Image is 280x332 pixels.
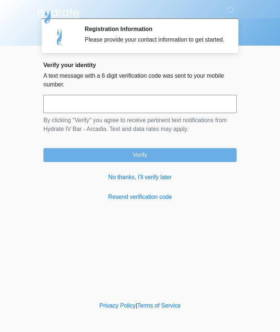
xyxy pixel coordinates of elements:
div: Please provide your contact information to get started. [85,35,226,44]
a: Resend verification code [43,193,237,201]
a: Privacy Policy [100,302,136,309]
img: Agent Avatar [49,26,71,47]
a: Terms of Service [137,302,180,309]
button: Verify [43,148,237,162]
a: No thanks, I'll verify later [43,173,237,182]
p: A text message with a 6 digit verification code was sent to your mobile number. [43,72,237,89]
img: Hydrate IV Bar - Arcadia Logo [36,5,81,24]
p: By clicking "Verify" you agree to receive pertinent text notifications from Hydrate IV Bar - Arca... [43,116,237,134]
h2: Verify your identity [43,62,237,69]
a: | [136,302,137,309]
